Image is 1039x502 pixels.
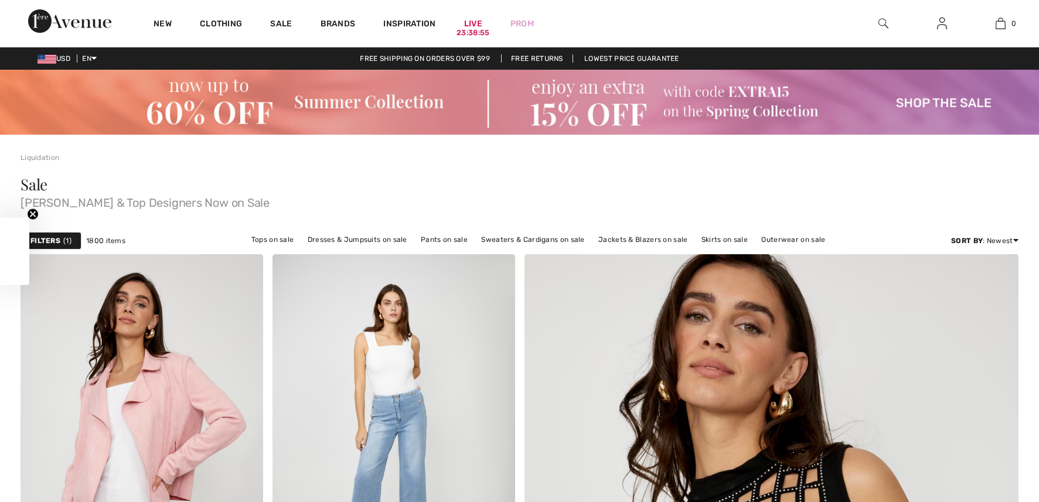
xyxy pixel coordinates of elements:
strong: Filters [30,235,60,246]
a: Sign In [928,16,956,31]
a: Sweaters & Cardigans on sale [475,232,590,247]
a: Free shipping on orders over $99 [350,54,499,63]
a: Jackets & Blazers on sale [592,232,694,247]
a: Tops on sale [246,232,300,247]
a: Outerwear on sale [755,232,831,247]
span: 1 [63,235,71,246]
button: Close teaser [27,208,39,220]
div: : Newest [951,235,1018,246]
span: 1800 items [86,235,125,246]
a: Brands [321,19,356,31]
a: Live23:38:55 [464,18,482,30]
a: Free Returns [501,54,573,63]
a: Prom [510,18,534,30]
a: New [154,19,172,31]
span: Sale [21,174,47,194]
a: Pants on sale [415,232,473,247]
img: US Dollar [38,54,56,64]
img: 1ère Avenue [28,9,111,33]
a: Dresses & Jumpsuits on sale [302,232,413,247]
span: USD [38,54,75,63]
span: 0 [1011,18,1016,29]
iframe: Opens a widget where you can chat to one of our agents [965,414,1027,443]
span: [PERSON_NAME] & Top Designers Now on Sale [21,192,1018,209]
a: Clothing [200,19,242,31]
a: Skirts on sale [696,232,754,247]
div: 23:38:55 [457,28,489,39]
strong: Sort By [951,237,983,245]
a: Sale [270,19,292,31]
img: search the website [878,16,888,30]
img: My Bag [996,16,1006,30]
a: Liquidation [21,153,59,162]
span: EN [82,54,97,63]
img: My Info [937,16,947,30]
span: Inspiration [383,19,435,31]
a: 0 [972,16,1029,30]
a: Lowest Price Guarantee [575,54,689,63]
